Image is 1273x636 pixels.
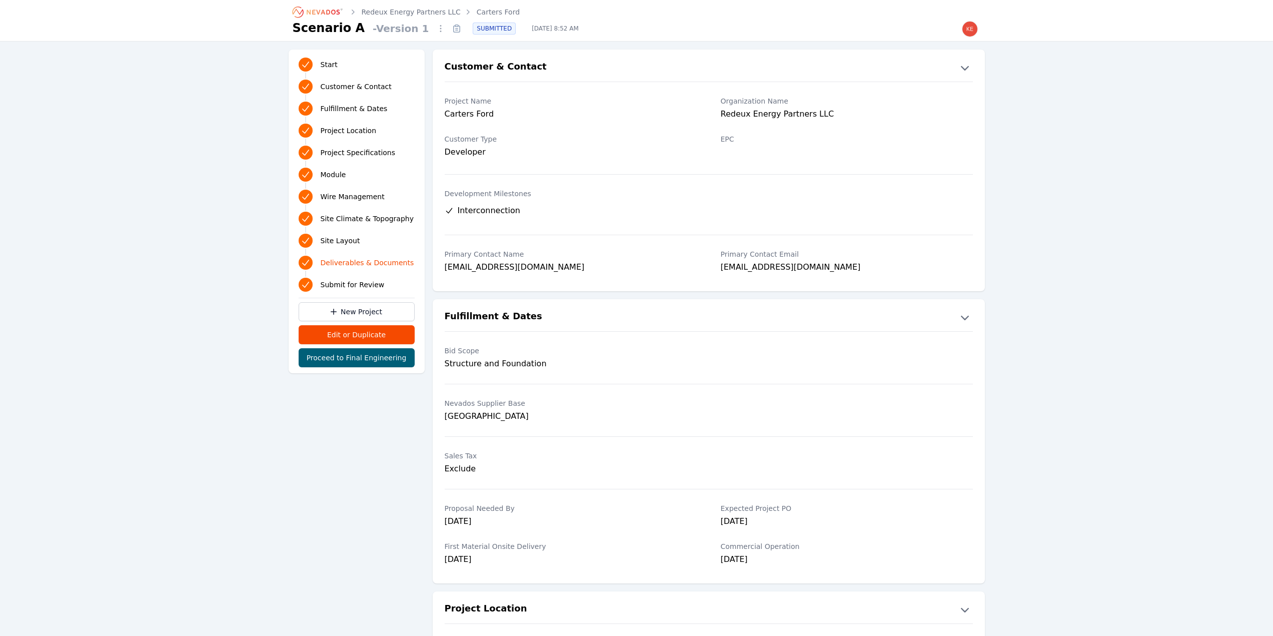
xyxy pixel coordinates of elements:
[293,4,520,20] nav: Breadcrumb
[445,96,697,106] label: Project Name
[299,325,415,344] button: Edit or Duplicate
[321,280,385,290] span: Submit for Review
[321,170,346,180] span: Module
[433,601,985,617] button: Project Location
[321,82,392,92] span: Customer & Contact
[445,601,527,617] h2: Project Location
[473,23,516,35] div: SUBMITTED
[321,60,338,70] span: Start
[445,358,697,370] div: Structure and Foundation
[458,205,520,217] span: Interconnection
[477,7,520,17] a: Carters Ford
[299,348,415,367] button: Proceed to Final Engineering
[299,302,415,321] a: New Project
[721,503,973,513] label: Expected Project PO
[445,541,697,551] label: First Material Onsite Delivery
[321,214,414,224] span: Site Climate & Topography
[445,108,697,122] div: Carters Ford
[445,553,697,567] div: [DATE]
[445,515,697,529] div: [DATE]
[299,56,415,294] nav: Progress
[293,20,365,36] h1: Scenario A
[445,451,697,461] label: Sales Tax
[721,96,973,106] label: Organization Name
[321,192,385,202] span: Wire Management
[433,309,985,325] button: Fulfillment & Dates
[445,60,547,76] h2: Customer & Contact
[445,398,697,408] label: Nevados Supplier Base
[721,249,973,259] label: Primary Contact Email
[369,22,433,36] span: - Version 1
[721,261,973,275] div: [EMAIL_ADDRESS][DOMAIN_NAME]
[721,553,973,567] div: [DATE]
[445,410,697,422] div: [GEOGRAPHIC_DATA]
[321,126,377,136] span: Project Location
[321,258,414,268] span: Deliverables & Documents
[445,346,697,356] label: Bid Scope
[445,249,697,259] label: Primary Contact Name
[962,21,978,37] img: kevin.west@nevados.solar
[321,104,388,114] span: Fulfillment & Dates
[721,134,973,144] label: EPC
[445,261,697,275] div: [EMAIL_ADDRESS][DOMAIN_NAME]
[321,148,396,158] span: Project Specifications
[445,134,697,144] label: Customer Type
[524,25,587,33] span: [DATE] 8:52 AM
[721,108,973,122] div: Redeux Energy Partners LLC
[445,463,697,475] div: Exclude
[445,189,973,199] label: Development Milestones
[721,541,973,551] label: Commercial Operation
[445,503,697,513] label: Proposal Needed By
[362,7,461,17] a: Redeux Energy Partners LLC
[445,309,542,325] h2: Fulfillment & Dates
[721,515,973,529] div: [DATE]
[445,146,697,158] div: Developer
[321,236,360,246] span: Site Layout
[433,60,985,76] button: Customer & Contact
